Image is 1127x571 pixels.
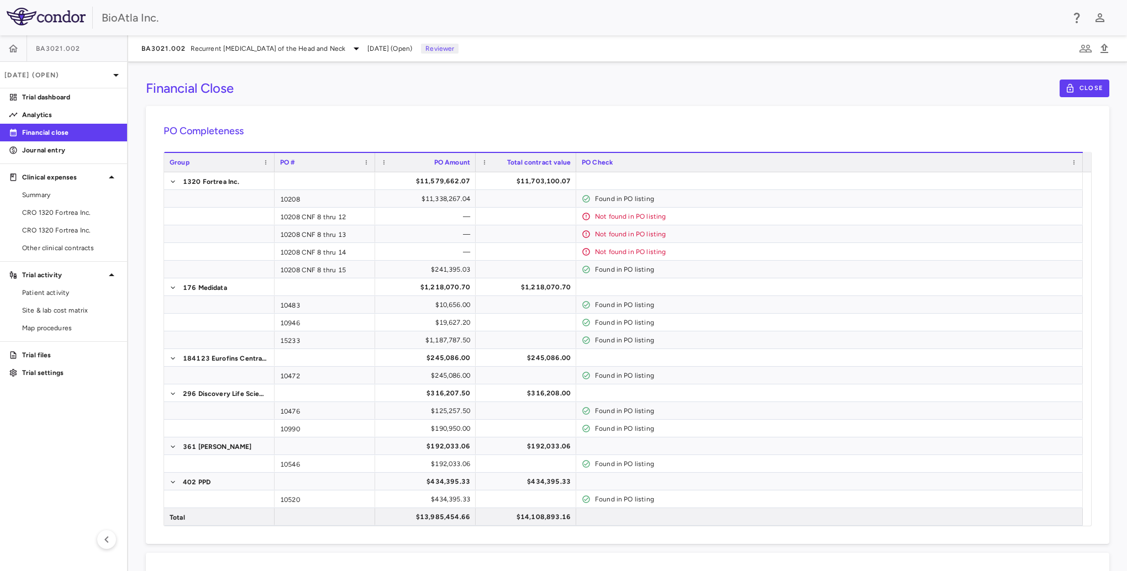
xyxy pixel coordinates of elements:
span: PO Check [582,158,613,166]
div: 10946 [275,314,375,331]
div: Not found in PO listing [595,208,1077,225]
p: Trial files [22,350,118,360]
p: Trial settings [22,368,118,378]
div: $192,033.06 [486,437,571,455]
div: $14,108,893.16 [486,508,571,526]
div: $11,338,267.04 [385,190,470,208]
div: $316,208.00 [486,384,571,402]
div: 10546 [275,455,375,472]
span: PO Amount [434,158,470,166]
span: CRO 1320 Fortrea Inc. [22,208,118,218]
span: BA3021.002 [36,44,81,53]
span: 361 [PERSON_NAME] [183,438,252,456]
div: $434,395.33 [486,473,571,490]
p: Journal entry [22,145,118,155]
div: 15233 [275,331,375,348]
p: Financial close [22,128,118,138]
h3: Financial Close [146,80,234,97]
div: $241,395.03 [385,261,470,278]
p: Trial activity [22,270,105,280]
span: Summary [22,190,118,200]
div: 10208 CNF 8 thru 12 [275,208,375,225]
span: Total contract value [507,158,571,166]
div: $245,086.00 [385,367,470,384]
div: — [385,243,470,261]
div: $316,207.50 [385,384,470,402]
div: Not found in PO listing [595,243,1077,261]
div: 10472 [275,367,375,384]
span: Patient activity [22,288,118,298]
div: Found in PO listing [595,420,1077,437]
div: 10520 [275,490,375,507]
div: $11,579,662.07 [385,172,470,190]
div: $10,656.00 [385,296,470,314]
div: Found in PO listing [595,261,1077,278]
p: Trial dashboard [22,92,118,102]
div: Found in PO listing [595,314,1077,331]
span: Map procedures [22,323,118,333]
button: Close [1060,80,1109,97]
p: Reviewer [421,44,459,54]
div: $192,033.06 [385,437,470,455]
div: $11,703,100.07 [486,172,571,190]
div: $125,257.50 [385,402,470,420]
div: BioAtla Inc. [102,9,1063,26]
span: Group [170,158,189,166]
div: $19,627.20 [385,314,470,331]
span: 184123 Eurofins Central Laboratory, LLC [183,350,268,367]
div: Found in PO listing [595,455,1077,473]
div: 10208 CNF 8 thru 15 [275,261,375,278]
span: [DATE] (Open) [367,44,412,54]
div: Found in PO listing [595,190,1077,208]
div: $434,395.33 [385,473,470,490]
div: $13,985,454.66 [385,508,470,526]
div: $1,218,070.70 [385,278,470,296]
p: [DATE] (Open) [4,70,109,80]
div: Found in PO listing [595,490,1077,508]
span: 1320 Fortrea Inc. [183,173,240,191]
div: $245,086.00 [385,349,470,367]
div: Found in PO listing [595,331,1077,349]
div: Not found in PO listing [595,225,1077,243]
div: $434,395.33 [385,490,470,508]
div: 10476 [275,402,375,419]
span: 296 Discovery Life Sciences [183,385,268,403]
h6: PO Completeness [164,124,1092,139]
div: Found in PO listing [595,367,1077,384]
div: — [385,208,470,225]
div: $1,218,070.70 [486,278,571,296]
span: BA3021.002 [141,44,186,53]
div: Found in PO listing [595,402,1077,420]
span: Other clinical contracts [22,243,118,253]
div: 10208 CNF 8 thru 13 [275,225,375,242]
div: $1,187,787.50 [385,331,470,349]
span: Site & lab cost matrix [22,305,118,315]
span: PO # [280,158,296,166]
div: 10990 [275,420,375,437]
div: $190,950.00 [385,420,470,437]
span: 176 Medidata [183,279,227,297]
span: Recurrent [MEDICAL_DATA] of the Head and Neck [191,44,346,54]
div: 10208 [275,190,375,207]
div: $192,033.06 [385,455,470,473]
span: CRO 1320 Fortrea Inc. [22,225,118,235]
div: Found in PO listing [595,296,1077,314]
div: 10483 [275,296,375,313]
div: — [385,225,470,243]
img: logo-full-SnFGN8VE.png [7,8,86,25]
div: $245,086.00 [486,349,571,367]
div: 10208 CNF 8 thru 14 [275,243,375,260]
p: Clinical expenses [22,172,105,182]
span: 402 PPD [183,473,210,491]
span: Total [170,509,185,526]
p: Analytics [22,110,118,120]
